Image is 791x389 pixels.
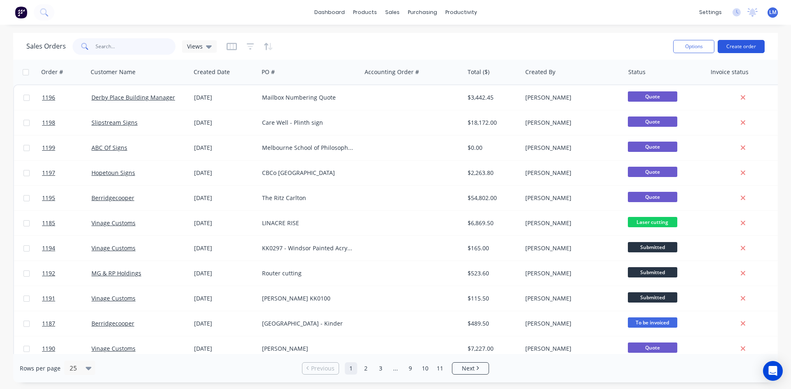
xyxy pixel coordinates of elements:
div: [PERSON_NAME] [525,269,617,277]
div: [PERSON_NAME] [525,294,617,303]
button: Options [673,40,714,53]
div: settings [695,6,726,19]
input: Search... [96,38,176,55]
div: $3,442.45 [468,93,516,102]
a: Page 11 [434,362,446,375]
div: Customer Name [91,68,136,76]
div: [DATE] [194,244,255,252]
div: $54,802.00 [468,194,516,202]
span: Laser cutting [628,217,677,227]
div: Order # [41,68,63,76]
span: LM [769,9,777,16]
div: CBCo [GEOGRAPHIC_DATA] [262,169,353,177]
a: 1194 [42,236,91,261]
a: Page 3 [374,362,387,375]
span: 1194 [42,244,55,252]
div: $523.60 [468,269,516,277]
span: Quote [628,142,677,152]
div: [DATE] [194,294,255,303]
a: 1187 [42,311,91,336]
a: Vinage Customs [91,294,136,302]
div: [DATE] [194,169,255,177]
div: LINACRE RISE [262,219,353,227]
div: [PERSON_NAME] [525,219,617,227]
span: 1192 [42,269,55,277]
h1: Sales Orders [26,42,66,50]
div: Melbourne School of Philosophy Signage [262,144,353,152]
div: Invoice status [711,68,749,76]
span: Next [462,364,475,373]
span: Rows per page [20,364,61,373]
div: [GEOGRAPHIC_DATA] - Kinder [262,319,353,328]
div: $18,172.00 [468,119,516,127]
a: Slipstream Signs [91,119,138,126]
div: KK0297 - Windsor Painted Acrylic ** Extra quantities [262,244,353,252]
div: [PERSON_NAME] [525,244,617,252]
div: [PERSON_NAME] [525,194,617,202]
a: Berridgecooper [91,319,134,327]
img: Factory [15,6,27,19]
button: Create order [718,40,765,53]
a: 1199 [42,135,91,160]
div: [PERSON_NAME] [525,119,617,127]
span: Submitted [628,292,677,303]
a: ABC Of Signs [91,144,127,151]
div: [DATE] [194,144,255,152]
a: MG & RP Holdings [91,269,141,277]
div: $489.50 [468,319,516,328]
div: [DATE] [194,119,255,127]
a: Next page [452,364,489,373]
div: Created Date [194,68,230,76]
span: 1196 [42,93,55,102]
div: $6,869.50 [468,219,516,227]
div: [PERSON_NAME] [525,144,617,152]
span: 1195 [42,194,55,202]
div: [DATE] [194,219,255,227]
div: products [349,6,381,19]
div: [PERSON_NAME] [525,93,617,102]
a: Vinage Customs [91,345,136,352]
div: [PERSON_NAME] [262,345,353,353]
div: $115.50 [468,294,516,303]
a: Derby Place Building Manager [91,93,175,101]
div: [PERSON_NAME] KK0100 [262,294,353,303]
ul: Pagination [299,362,492,375]
a: 1191 [42,286,91,311]
a: Jump forward [389,362,402,375]
a: Page 1 is your current page [345,362,357,375]
div: The Ritz Carlton [262,194,353,202]
span: 1187 [42,319,55,328]
span: Views [187,42,203,51]
a: 1185 [42,211,91,235]
div: Created By [525,68,555,76]
div: $7,227.00 [468,345,516,353]
a: Berridgecooper [91,194,134,202]
div: purchasing [404,6,441,19]
span: Previous [311,364,335,373]
span: Quote [628,192,677,202]
div: [DATE] [194,93,255,102]
div: Status [628,68,646,76]
span: 1191 [42,294,55,303]
div: Care Well - Plinth sign [262,119,353,127]
span: 1190 [42,345,55,353]
div: [PERSON_NAME] [525,345,617,353]
span: 1198 [42,119,55,127]
a: Previous page [302,364,339,373]
a: 1190 [42,336,91,361]
a: Hopetoun Signs [91,169,135,177]
span: Quote [628,91,677,102]
div: Total ($) [468,68,489,76]
span: 1199 [42,144,55,152]
a: Page 10 [419,362,431,375]
div: [DATE] [194,194,255,202]
span: 1197 [42,169,55,177]
div: Router cutting [262,269,353,277]
a: dashboard [310,6,349,19]
div: [DATE] [194,269,255,277]
div: $0.00 [468,144,516,152]
div: $165.00 [468,244,516,252]
span: Quote [628,116,677,127]
a: 1197 [42,161,91,185]
a: Vinage Customs [91,219,136,227]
